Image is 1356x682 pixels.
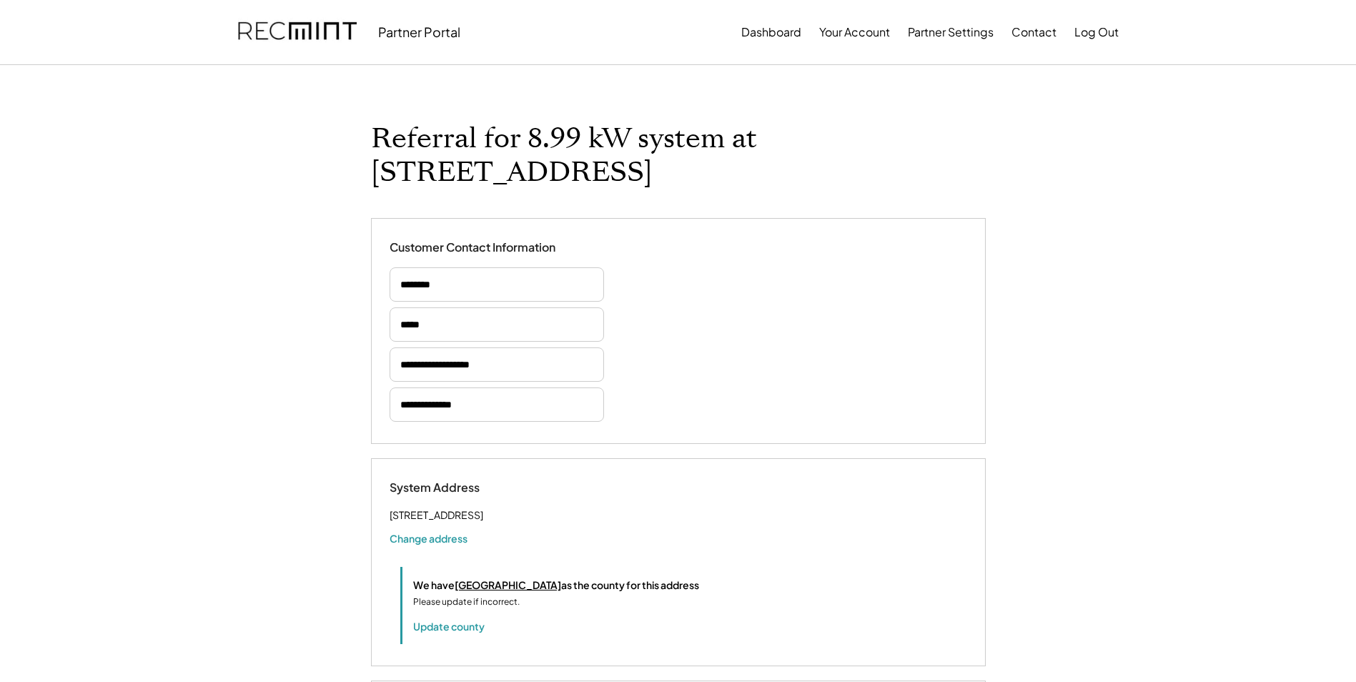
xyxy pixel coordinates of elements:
button: Dashboard [741,18,801,46]
h1: Referral for 8.99 kW system at [STREET_ADDRESS] [371,122,986,189]
div: We have as the county for this address [413,578,699,593]
button: Log Out [1074,18,1119,46]
button: Change address [390,531,467,545]
div: [STREET_ADDRESS] [390,506,483,524]
u: [GEOGRAPHIC_DATA] [455,578,561,591]
button: Your Account [819,18,890,46]
button: Partner Settings [908,18,994,46]
img: recmint-logotype%403x.png [238,8,357,56]
div: Partner Portal [378,24,460,40]
div: Please update if incorrect. [413,595,520,608]
button: Update county [413,619,485,633]
div: Customer Contact Information [390,240,555,255]
div: System Address [390,480,533,495]
button: Contact [1011,18,1056,46]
